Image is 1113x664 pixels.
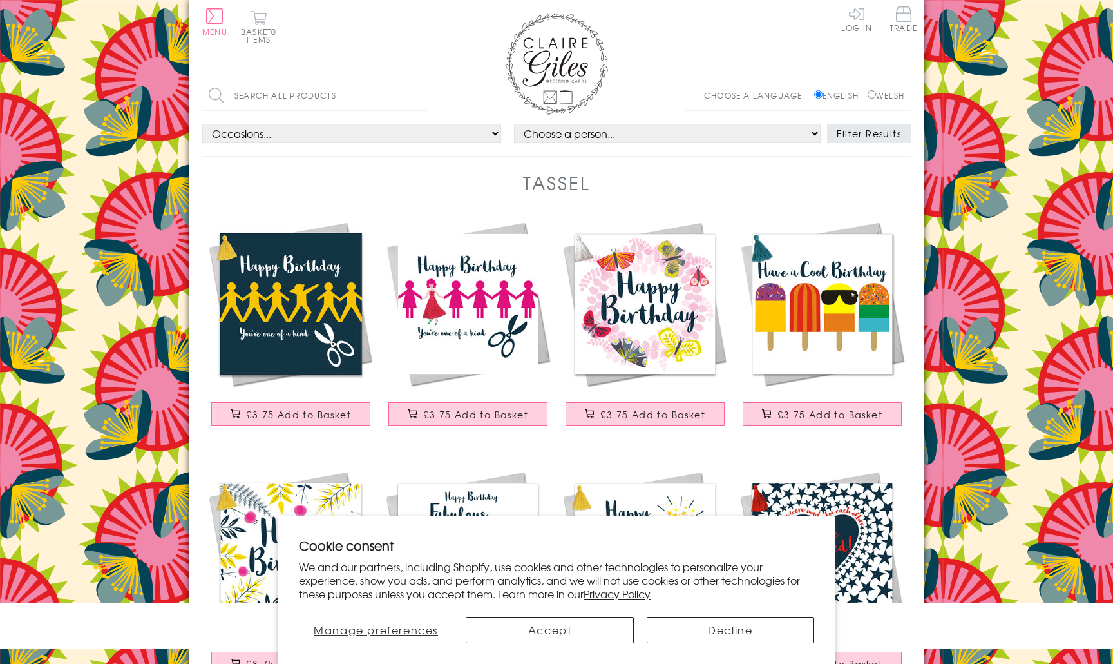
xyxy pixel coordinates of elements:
[814,90,865,101] label: English
[890,6,917,32] span: Trade
[777,408,882,421] span: £3.75 Add to Basket
[299,560,814,600] p: We and our partners, including Shopify, use cookies and other technologies to personalize your ex...
[734,215,911,439] a: Birthday Card, Ice Lollies, Cool Birthday, Embellished with a colourful tassel £3.75 Add to Basket
[202,215,379,439] a: Birthday Card, Dab Man, One of a Kind, Embellished with a colourful tassel £3.75 Add to Basket
[600,408,705,421] span: £3.75 Add to Basket
[505,13,608,115] img: Claire Giles Greetings Cards
[415,81,428,110] input: Search
[743,402,902,426] button: £3.75 Add to Basket
[202,215,379,393] img: Birthday Card, Dab Man, One of a Kind, Embellished with a colourful tassel
[379,465,556,642] img: Birthday Card, Unicorn, Fabulous You, Embellished with a colourful tassel
[314,622,438,638] span: Manage preferences
[247,26,276,45] span: 0 items
[202,26,227,37] span: Menu
[379,215,556,439] a: Birthday Card, Paperchain Girls, Embellished with a colourful tassel £3.75 Add to Basket
[241,10,276,43] button: Basket0 items
[734,215,911,393] img: Birthday Card, Ice Lollies, Cool Birthday, Embellished with a colourful tassel
[827,124,911,143] button: Filter Results
[890,6,917,34] a: Trade
[814,90,823,99] input: English
[556,215,734,439] a: Birthday Card, Butterfly Wreath, Embellished with a colourful tassel £3.75 Add to Basket
[523,170,591,196] h1: Tassel
[466,617,633,643] button: Accept
[734,465,911,642] img: Engagement Card, Heart in Stars, Wedding, Embellished with a colourful tassel
[388,402,548,426] button: £3.75 Add to Basket
[299,617,453,643] button: Manage preferences
[299,536,814,554] h2: Cookie consent
[202,81,428,110] input: Search all products
[584,586,651,601] a: Privacy Policy
[423,408,528,421] span: £3.75 Add to Basket
[202,8,227,35] button: Menu
[202,465,379,642] img: Birthday Card, Spring Flowers, Embellished with a colourful tassel
[566,402,725,426] button: £3.75 Add to Basket
[841,6,872,32] a: Log In
[868,90,904,101] label: Welsh
[556,465,734,642] img: Birthday Card, Bomb, You're the Bomb, Embellished with a colourful tassel
[556,215,734,393] img: Birthday Card, Butterfly Wreath, Embellished with a colourful tassel
[704,90,812,101] p: Choose a language:
[379,215,556,393] img: Birthday Card, Paperchain Girls, Embellished with a colourful tassel
[868,90,876,99] input: Welsh
[647,617,814,643] button: Decline
[246,408,351,421] span: £3.75 Add to Basket
[211,402,371,426] button: £3.75 Add to Basket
